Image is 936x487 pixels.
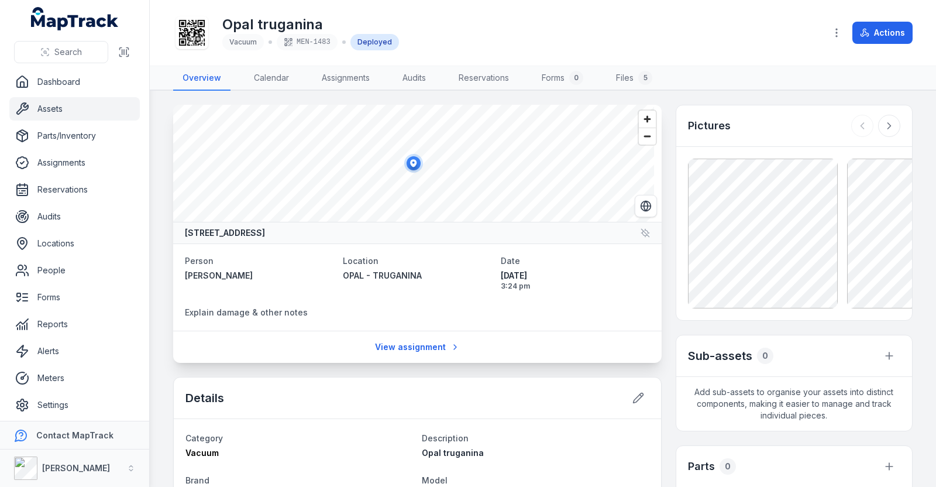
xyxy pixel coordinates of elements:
[36,430,113,440] strong: Contact MapTrack
[9,205,140,228] a: Audits
[9,151,140,174] a: Assignments
[277,34,338,50] div: MEN-1483
[185,270,333,282] a: [PERSON_NAME]
[9,124,140,148] a: Parts/Inventory
[852,22,913,44] button: Actions
[173,105,654,222] canvas: Map
[639,128,656,145] button: Zoom out
[9,70,140,94] a: Dashboard
[185,448,219,458] span: Vacuum
[688,348,752,364] h2: Sub-assets
[185,307,308,317] span: Explain damage & other notes
[9,313,140,336] a: Reports
[501,270,649,291] time: 8/14/2025, 3:24:20 PM
[185,433,223,443] span: Category
[31,7,119,30] a: MapTrack
[501,282,649,291] span: 3:24 pm
[9,366,140,390] a: Meters
[312,66,379,91] a: Assignments
[185,475,209,485] span: Brand
[343,270,491,282] a: OPAL - TRUGANINA
[350,34,399,50] div: Deployed
[9,339,140,363] a: Alerts
[638,71,652,85] div: 5
[393,66,435,91] a: Audits
[757,348,773,364] div: 0
[42,463,110,473] strong: [PERSON_NAME]
[9,232,140,255] a: Locations
[54,46,82,58] span: Search
[185,390,224,406] h2: Details
[9,178,140,201] a: Reservations
[501,270,649,282] span: [DATE]
[635,195,657,217] button: Switch to Satellite View
[173,66,230,91] a: Overview
[688,118,731,134] h3: Pictures
[569,71,583,85] div: 0
[343,256,378,266] span: Location
[532,66,593,91] a: Forms0
[422,475,448,485] span: Model
[9,97,140,121] a: Assets
[185,227,265,239] strong: [STREET_ADDRESS]
[639,111,656,128] button: Zoom in
[422,433,469,443] span: Description
[688,458,715,475] h3: Parts
[676,377,912,431] span: Add sub-assets to organise your assets into distinct components, making it easier to manage and t...
[720,458,736,475] div: 0
[229,37,257,46] span: Vacuum
[9,259,140,282] a: People
[607,66,662,91] a: Files5
[14,41,108,63] button: Search
[185,256,214,266] span: Person
[343,270,422,280] span: OPAL - TRUGANINA
[367,336,467,358] a: View assignment
[501,256,520,266] span: Date
[449,66,518,91] a: Reservations
[222,15,399,34] h1: Opal truganina
[245,66,298,91] a: Calendar
[9,286,140,309] a: Forms
[9,393,140,417] a: Settings
[422,448,484,458] span: Opal truganina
